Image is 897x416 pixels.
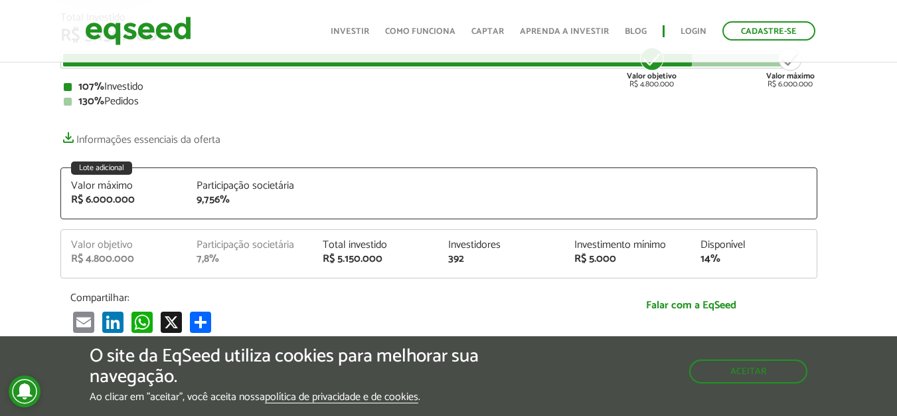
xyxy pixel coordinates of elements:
[129,311,155,333] a: WhatsApp
[60,127,220,146] a: Informações essenciais da oferta
[385,27,455,36] a: Como funciona
[627,70,677,82] strong: Valor objetivo
[71,181,177,191] div: Valor máximo
[70,292,555,304] p: Compartilhar:
[90,346,520,387] h5: O site da EqSeed utiliza cookies para melhorar sua navegação.
[625,27,647,36] a: Blog
[766,70,815,82] strong: Valor máximo
[197,195,303,205] div: 9,756%
[265,392,418,403] a: política de privacidade e de cookies
[574,240,681,251] div: Investimento mínimo
[575,292,807,319] a: Falar com a EqSeed
[700,254,807,264] div: 14%
[64,96,814,107] div: Pedidos
[71,254,177,264] div: R$ 4.800.000
[689,360,807,383] button: Aceitar
[520,27,609,36] a: Aprenda a investir
[71,240,177,251] div: Valor objetivo
[331,27,369,36] a: Investir
[766,46,815,88] div: R$ 6.000.000
[681,27,706,36] a: Login
[197,240,303,251] div: Participação societária
[197,254,303,264] div: 7,8%
[85,13,191,49] img: EqSeed
[722,21,815,41] a: Cadastre-se
[90,391,520,403] p: Ao clicar em "aceitar", você aceita nossa .
[574,254,681,264] div: R$ 5.000
[158,311,185,333] a: X
[471,27,504,36] a: Captar
[323,240,429,251] div: Total investido
[70,311,97,333] a: Email
[78,78,104,96] strong: 107%
[187,311,214,333] a: Compartilhar
[71,161,132,175] div: Lote adicional
[197,181,303,191] div: Participação societária
[448,254,554,264] div: 392
[323,254,429,264] div: R$ 5.150.000
[448,240,554,251] div: Investidores
[64,82,814,92] div: Investido
[78,92,104,110] strong: 130%
[700,240,807,251] div: Disponível
[627,46,677,88] div: R$ 4.800.000
[100,311,126,333] a: LinkedIn
[71,195,177,205] div: R$ 6.000.000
